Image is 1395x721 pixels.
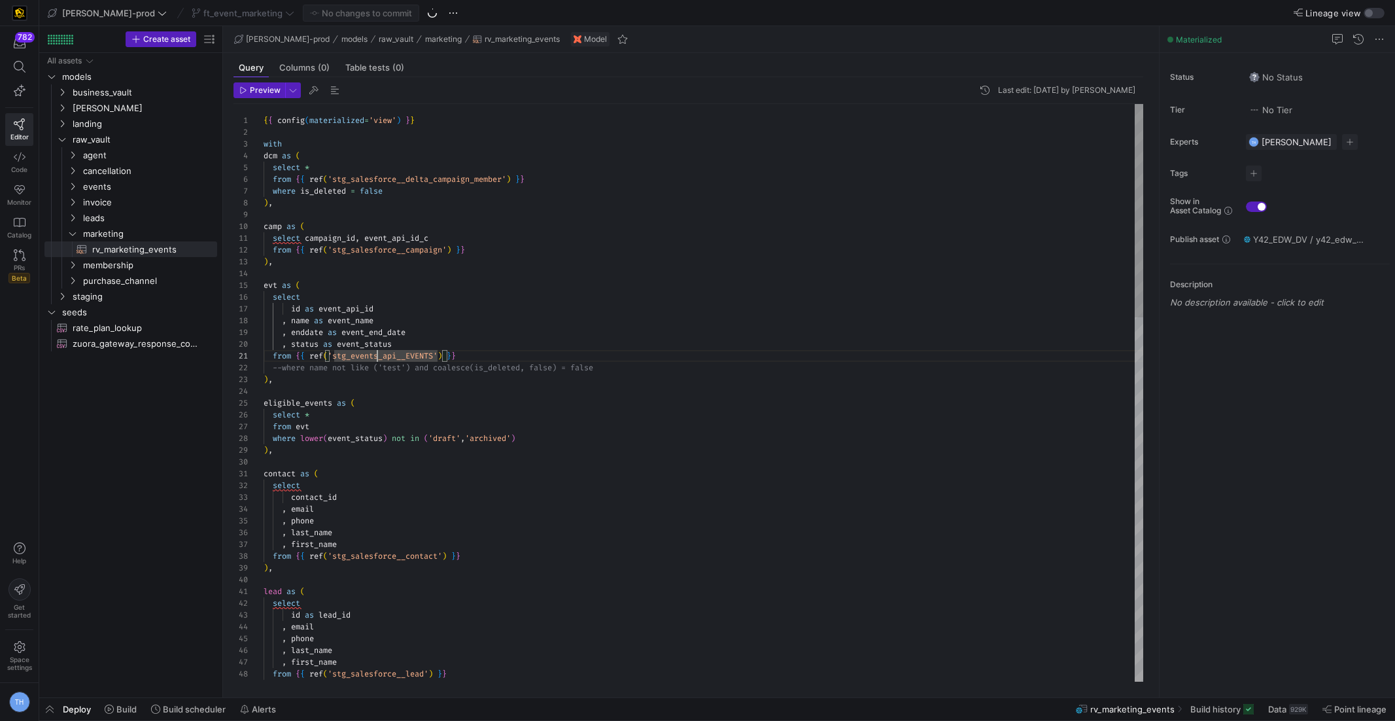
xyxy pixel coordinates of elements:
span: lower [300,433,323,444]
span: , [268,445,273,455]
span: email [291,622,314,632]
span: rv_marketing_events [485,35,560,44]
span: from [273,245,291,255]
div: 3 [233,138,248,150]
span: seeds [62,305,215,320]
span: ref [309,551,323,561]
div: 42 [233,597,248,609]
span: 'draft' [428,433,460,444]
span: materialized [309,115,364,126]
span: raw_vault [379,35,413,44]
span: as [305,304,314,314]
span: = [364,115,369,126]
span: { [300,551,305,561]
span: as [305,610,314,620]
span: contact [264,468,296,479]
span: last_name [291,527,332,538]
span: Lineage view [1305,8,1361,18]
span: ) [396,115,401,126]
span: , [282,315,286,326]
img: https://storage.googleapis.com/y42-prod-data-exchange/images/uAsz27BndGEK0hZWDFeOjoxA7jCwgK9jE472... [13,7,26,20]
div: TH [1249,137,1259,147]
span: } [456,551,460,561]
span: Query [239,63,264,72]
div: Press SPACE to select this row. [44,304,217,320]
span: ref [309,351,323,361]
span: campaign_id [305,233,355,243]
span: { [296,351,300,361]
span: select [273,410,300,420]
span: , [282,327,286,338]
span: { [296,245,300,255]
span: id [291,610,300,620]
div: 29 [233,444,248,456]
span: , [268,198,273,208]
span: , [268,374,273,385]
span: 'archived' [465,433,511,444]
span: evt [264,280,277,290]
span: Build [116,704,137,714]
div: Press SPACE to select this row. [44,116,217,132]
div: 6 [233,173,248,185]
span: ( [300,221,305,232]
div: 43 [233,609,248,621]
span: from [273,351,291,361]
span: { [296,174,300,185]
span: invoice [83,195,215,210]
span: ) [506,174,511,185]
a: rate_plan_lookup​​​​​​ [44,320,217,336]
div: 23 [233,374,248,385]
span: as [286,586,296,597]
div: 39 [233,562,248,574]
span: } [456,245,460,255]
span: contact_id [291,492,337,502]
span: [PERSON_NAME] [1262,137,1332,147]
span: Y42_EDW_DV / y42_edw_dv_prod_ft_event_marketing / RV_MARKETING_EVENTS [1253,234,1368,245]
div: 33 [233,491,248,503]
img: undefined [574,35,581,43]
div: Press SPACE to select this row. [44,241,217,257]
span: Alerts [252,704,276,714]
div: 20 [233,338,248,350]
div: Last edit: [DATE] by [PERSON_NAME] [998,86,1135,95]
span: Tier [1170,105,1235,114]
span: select [273,598,300,608]
span: { [296,551,300,561]
span: Columns [279,63,330,72]
span: 'stg_salesforce__contact' [328,551,442,561]
span: as [314,315,323,326]
span: events [83,179,215,194]
span: Preview [250,86,281,95]
span: Help [11,557,27,565]
span: dcm [264,150,277,161]
a: Code [5,146,33,179]
span: from [273,421,291,432]
div: Press SPACE to select this row. [44,179,217,194]
button: No tierNo Tier [1246,101,1296,118]
span: event_status [337,339,392,349]
span: Tags [1170,169,1235,178]
span: raw_vault [73,132,215,147]
span: id [291,304,300,314]
a: rv_marketing_events​​​​​​​​​​ [44,241,217,257]
div: 16 [233,291,248,303]
div: 19 [233,326,248,338]
span: from [273,551,291,561]
button: Preview [233,82,285,98]
div: 25 [233,397,248,409]
div: 1 [233,114,248,126]
div: Press SPACE to select this row. [44,273,217,289]
span: Status [1170,73,1235,82]
div: Press SPACE to select this row. [44,320,217,336]
div: 4 [233,150,248,162]
div: Press SPACE to select this row. [44,132,217,147]
span: } [410,115,415,126]
span: = [351,186,355,196]
span: ) [438,351,442,361]
span: from [273,174,291,185]
span: landing [73,116,215,132]
span: Catalog [7,231,31,239]
span: { [300,245,305,255]
span: not [392,433,405,444]
span: ) [264,198,268,208]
